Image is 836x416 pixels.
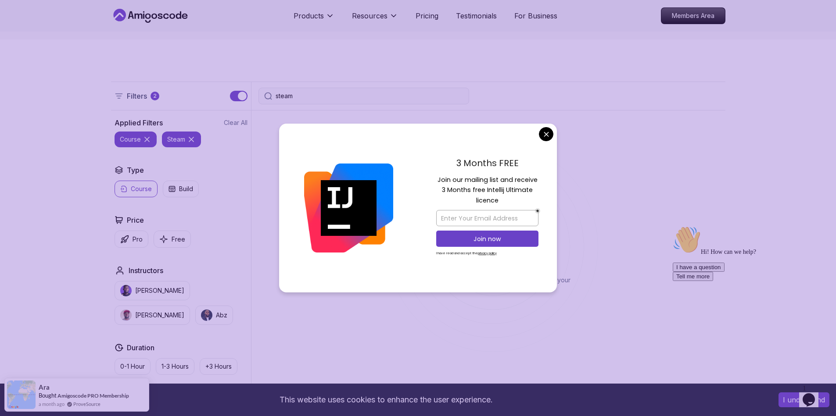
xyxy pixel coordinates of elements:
[162,132,201,147] button: steam
[172,235,185,244] p: Free
[57,392,129,399] a: Amigoscode PRO Membership
[224,118,248,127] button: Clear All
[135,286,184,295] p: [PERSON_NAME]
[514,11,557,21] a: For Business
[276,92,463,100] input: Search Java, React, Spring boot ...
[661,8,725,24] p: Members Area
[153,92,157,100] p: 2
[127,91,147,101] p: Filters
[4,50,44,59] button: Tell me more
[200,358,237,375] button: +3 Hours
[294,11,334,28] button: Products
[120,285,132,296] img: instructor img
[115,231,148,248] button: Pro
[154,231,191,248] button: Free
[39,392,57,399] span: Bought
[7,380,36,409] img: provesource social proof notification image
[201,309,212,321] img: instructor img
[352,11,388,21] p: Resources
[129,265,163,276] h2: Instructors
[779,392,829,407] button: Accept cookies
[156,358,194,375] button: 1-3 Hours
[127,215,144,225] h2: Price
[205,362,232,371] p: +3 Hours
[133,235,143,244] p: Pro
[661,7,725,24] a: Members Area
[115,117,163,128] h2: Applied Filters
[115,181,158,197] button: Course
[352,11,398,28] button: Resources
[120,135,141,144] p: course
[115,132,157,147] button: course
[4,40,55,50] button: I have a question
[39,400,65,408] span: a month ago
[73,400,100,408] a: ProveSource
[4,4,32,32] img: :wave:
[7,390,765,409] div: This website uses cookies to enhance the user experience.
[115,358,151,375] button: 0-1 Hour
[456,11,497,21] a: Testimonials
[195,306,233,325] button: instructor imgAbz
[115,281,190,300] button: instructor img[PERSON_NAME]
[115,306,190,325] button: instructor img[PERSON_NAME]
[131,185,152,193] p: Course
[127,342,154,353] h2: Duration
[163,181,199,197] button: Build
[4,4,161,59] div: 👋Hi! How can we help?I have a questionTell me more
[167,135,185,144] p: steam
[216,311,227,320] p: Abz
[669,222,827,377] iframe: chat widget
[294,11,324,21] p: Products
[135,311,184,320] p: [PERSON_NAME]
[799,381,827,407] iframe: chat widget
[4,26,87,33] span: Hi! How can we help?
[127,165,144,175] h2: Type
[120,309,132,321] img: instructor img
[161,362,189,371] p: 1-3 Hours
[120,362,145,371] p: 0-1 Hour
[416,11,438,21] a: Pricing
[39,384,50,391] span: Ara
[179,185,193,193] p: Build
